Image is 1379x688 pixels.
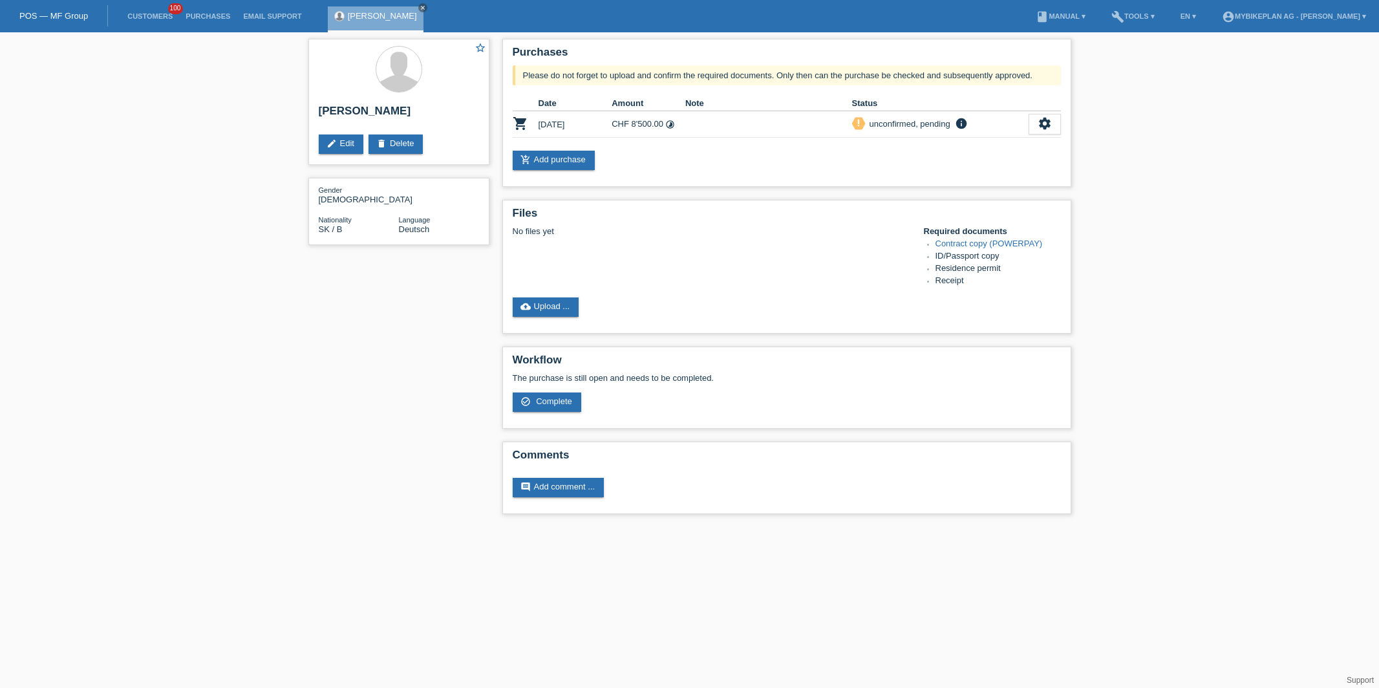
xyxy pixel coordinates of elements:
li: Receipt [935,275,1061,288]
div: [DEMOGRAPHIC_DATA] [319,185,399,204]
i: Instalments (48 instalments) [665,120,675,129]
a: buildTools ▾ [1105,12,1161,20]
th: Status [852,96,1029,111]
span: Complete [536,396,572,406]
span: Nationality [319,216,352,224]
a: Support [1347,676,1374,685]
i: priority_high [854,118,863,127]
a: Contract copy (POWERPAY) [935,239,1043,248]
h2: [PERSON_NAME] [319,105,479,124]
h2: Workflow [513,354,1061,373]
a: Customers [121,12,179,20]
i: settings [1038,116,1052,131]
i: add_shopping_cart [520,155,531,165]
h4: Required documents [924,226,1061,236]
a: editEdit [319,134,363,154]
span: 100 [168,3,184,14]
div: unconfirmed, pending [866,117,950,131]
td: CHF 8'500.00 [612,111,685,138]
h2: Purchases [513,46,1061,65]
i: star_border [475,42,486,54]
th: Date [539,96,612,111]
span: Language [399,216,431,224]
a: Email Support [237,12,308,20]
a: Purchases [179,12,237,20]
i: cloud_upload [520,301,531,312]
i: comment [520,482,531,492]
a: check_circle_outline Complete [513,392,581,412]
span: Gender [319,186,343,194]
i: delete [376,138,387,149]
a: deleteDelete [369,134,423,154]
th: Amount [612,96,685,111]
h2: Comments [513,449,1061,468]
th: Note [685,96,852,111]
span: Deutsch [399,224,430,234]
div: No files yet [513,226,908,236]
a: bookManual ▾ [1029,12,1092,20]
i: book [1036,10,1049,23]
i: info [954,117,969,130]
li: Residence permit [935,263,1061,275]
i: close [420,5,426,11]
i: check_circle_outline [520,396,531,407]
i: POSP00028478 [513,116,528,131]
h2: Files [513,207,1061,226]
a: POS — MF Group [19,11,88,21]
a: cloud_uploadUpload ... [513,297,579,317]
span: Slovakia / B / 02.09.2015 [319,224,343,234]
p: The purchase is still open and needs to be completed. [513,373,1061,383]
a: account_circleMybikeplan AG - [PERSON_NAME] ▾ [1215,12,1373,20]
i: build [1111,10,1124,23]
a: add_shopping_cartAdd purchase [513,151,595,170]
a: commentAdd comment ... [513,478,604,497]
div: Please do not forget to upload and confirm the required documents. Only then can the purchase be ... [513,65,1061,85]
td: [DATE] [539,111,612,138]
a: star_border [475,42,486,56]
i: account_circle [1222,10,1235,23]
i: edit [326,138,337,149]
a: [PERSON_NAME] [348,11,417,21]
a: EN ▾ [1174,12,1203,20]
li: ID/Passport copy [935,251,1061,263]
a: close [418,3,427,12]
